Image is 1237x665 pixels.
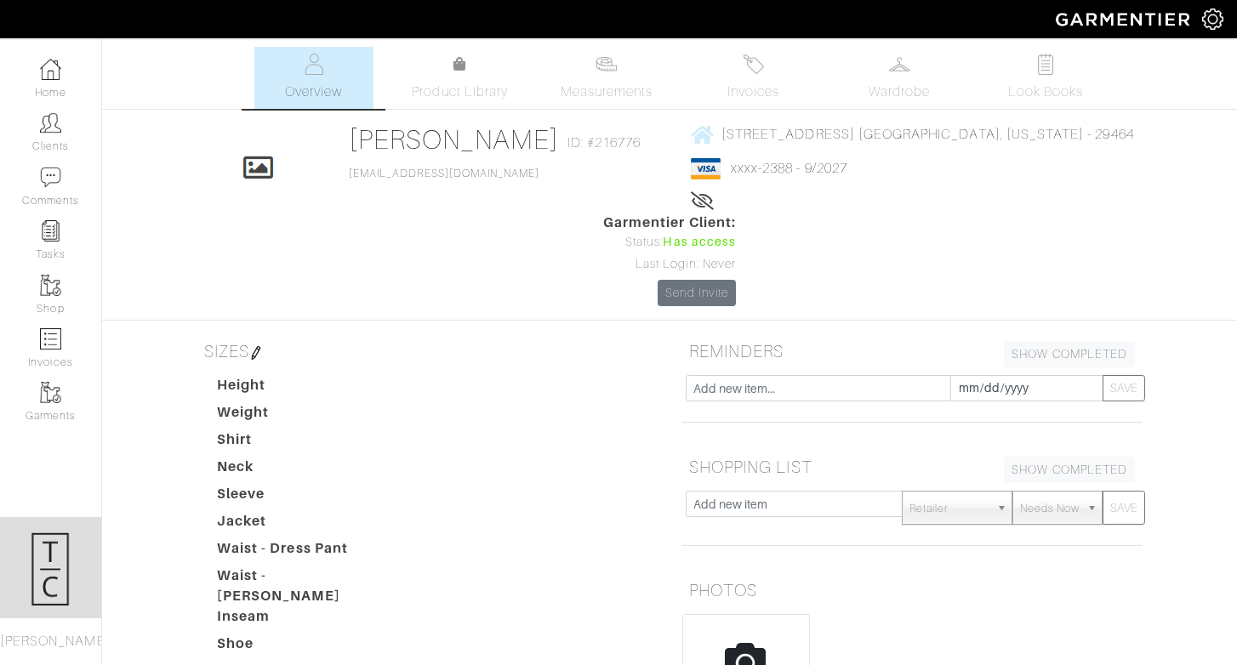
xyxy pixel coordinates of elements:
a: Wardrobe [840,47,959,109]
h5: REMINDERS [682,334,1142,368]
a: [STREET_ADDRESS] [GEOGRAPHIC_DATA], [US_STATE] - 29464 [691,123,1134,145]
h5: SIZES [197,334,657,368]
img: comment-icon-a0a6a9ef722e966f86d9cbdc48e553b5cf19dbc54f86b18d962a5391bc8f6eb6.png [40,167,61,188]
a: Product Library [401,54,520,102]
dt: Waist - Dress Pant [204,538,398,566]
span: Wardrobe [869,82,930,102]
a: [PERSON_NAME] [349,124,559,155]
img: orders-27d20c2124de7fd6de4e0e44c1d41de31381a507db9b33961299e4e07d508b8c.svg [743,54,764,75]
a: Measurements [547,47,667,109]
span: Garmentier Client: [603,213,736,233]
a: SHOW COMPLETED [1004,341,1135,367]
img: wardrobe-487a4870c1b7c33e795ec22d11cfc2ed9d08956e64fb3008fe2437562e282088.svg [889,54,910,75]
span: Needs Now [1020,492,1080,526]
dt: Height [204,375,398,402]
img: measurements-466bbee1fd09ba9460f595b01e5d73f9e2bff037440d3c8f018324cb6cdf7a4a.svg [596,54,617,75]
span: Measurements [561,82,653,102]
dt: Sleeve [204,484,398,511]
dt: Shoe [204,634,398,661]
img: basicinfo-40fd8af6dae0f16599ec9e87c0ef1c0a1fdea2edbe929e3d69a839185d80c458.svg [303,54,324,75]
button: SAVE [1103,491,1145,525]
img: gear-icon-white-bd11855cb880d31180b6d7d6211b90ccbf57a29d726f0c71d8c61bd08dd39cc2.png [1202,9,1223,30]
img: reminder-icon-8004d30b9f0a5d33ae49ab947aed9ed385cf756f9e5892f1edd6e32f2345188e.png [40,220,61,242]
dt: Neck [204,457,398,484]
span: Overview [285,82,342,102]
dt: Inseam [204,606,398,634]
a: Send Invite [658,280,736,306]
dt: Weight [204,402,398,429]
a: Look Books [986,47,1105,109]
div: Last Login: Never [603,255,736,274]
img: todo-9ac3debb85659649dc8f770b8b6100bb5dab4b48dedcbae339e5042a72dfd3cc.svg [1035,54,1057,75]
h5: PHOTOS [682,573,1142,607]
img: orders-icon-0abe47150d42831381b5fb84f609e132dff9fe21cb692f30cb5eec754e2cba89.png [40,328,61,350]
button: SAVE [1103,375,1145,401]
div: Status: [603,233,736,252]
img: garmentier-logo-header-white-b43fb05a5012e4ada735d5af1a66efaba907eab6374d6393d1fbf88cb4ef424d.png [1047,4,1202,34]
input: Add new item [686,491,903,517]
a: Invoices [693,47,812,109]
span: [STREET_ADDRESS] [GEOGRAPHIC_DATA], [US_STATE] - 29464 [721,127,1134,142]
img: dashboard-icon-dbcd8f5a0b271acd01030246c82b418ddd0df26cd7fceb0bd07c9910d44c42f6.png [40,59,61,80]
dt: Waist - [PERSON_NAME] [204,566,398,606]
img: visa-934b35602734be37eb7d5d7e5dbcd2044c359bf20a24dc3361ca3fa54326a8a7.png [691,158,721,179]
h5: SHOPPING LIST [682,450,1142,484]
img: clients-icon-6bae9207a08558b7cb47a8932f037763ab4055f8c8b6bfacd5dc20c3e0201464.png [40,112,61,134]
input: Add new item... [686,375,951,401]
span: Retailer [909,492,989,526]
a: SHOW COMPLETED [1004,457,1135,483]
a: [EMAIL_ADDRESS][DOMAIN_NAME] [349,168,539,179]
img: pen-cf24a1663064a2ec1b9c1bd2387e9de7a2fa800b781884d57f21acf72779bad2.png [249,346,263,360]
img: garments-icon-b7da505a4dc4fd61783c78ac3ca0ef83fa9d6f193b1c9dc38574b1d14d53ca28.png [40,382,61,403]
a: Overview [254,47,373,109]
dt: Shirt [204,429,398,457]
img: garments-icon-b7da505a4dc4fd61783c78ac3ca0ef83fa9d6f193b1c9dc38574b1d14d53ca28.png [40,275,61,296]
span: Has access [663,233,736,252]
dt: Jacket [204,511,398,538]
span: Invoices [727,82,779,102]
span: ID: #216776 [567,133,641,153]
span: Product Library [412,82,508,102]
a: xxxx-2388 - 9/2027 [731,161,847,176]
span: Look Books [1008,82,1084,102]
